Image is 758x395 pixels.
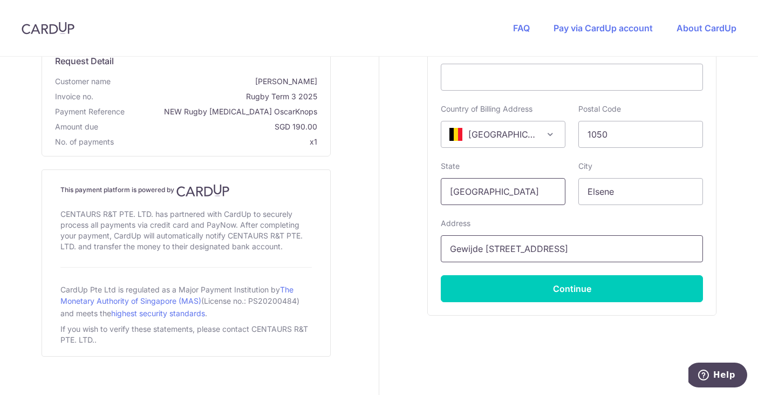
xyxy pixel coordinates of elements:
[441,121,565,148] span: Belgium
[578,104,621,114] label: Postal Code
[98,91,317,102] span: Rugby Term 3 2025
[55,121,98,132] span: Amount due
[688,363,747,390] iframe: Opens a widget where you can find more information
[60,285,293,305] a: The Monetary Authority of Singapore (MAS)
[578,161,592,172] label: City
[441,121,565,147] span: Belgium
[554,23,653,33] a: Pay via CardUp account
[513,23,530,33] a: FAQ
[60,322,312,348] div: If you wish to verify these statements, please contact CENTAURS R&T PTE. LTD..
[578,121,703,148] input: Example 123456
[129,106,317,117] span: NEW Rugby [MEDICAL_DATA] OscarKnops
[677,23,736,33] a: About CardUp
[111,309,205,318] a: highest security standards
[55,91,93,102] span: Invoice no.
[441,104,532,114] label: Country of Billing Address
[115,76,317,87] span: [PERSON_NAME]
[441,218,470,229] label: Address
[55,137,114,147] span: No. of payments
[450,71,694,84] iframe: Secure card payment input frame
[60,207,312,254] div: CENTAURS R&T PTE. LTD. has partnered with CardUp to securely process all payments via credit card...
[60,281,312,322] div: CardUp Pte Ltd is regulated as a Major Payment Institution by (License no.: PS20200484) and meets...
[103,121,317,132] span: SGD 190.00
[55,76,111,87] span: Customer name
[176,184,229,197] img: CardUp
[60,184,312,197] h4: This payment platform is powered by
[441,275,703,302] button: Continue
[441,161,460,172] label: State
[310,137,317,146] span: x1
[55,56,114,66] span: translation missing: en.request_detail
[55,107,125,116] span: translation missing: en.payment_reference
[22,22,74,35] img: CardUp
